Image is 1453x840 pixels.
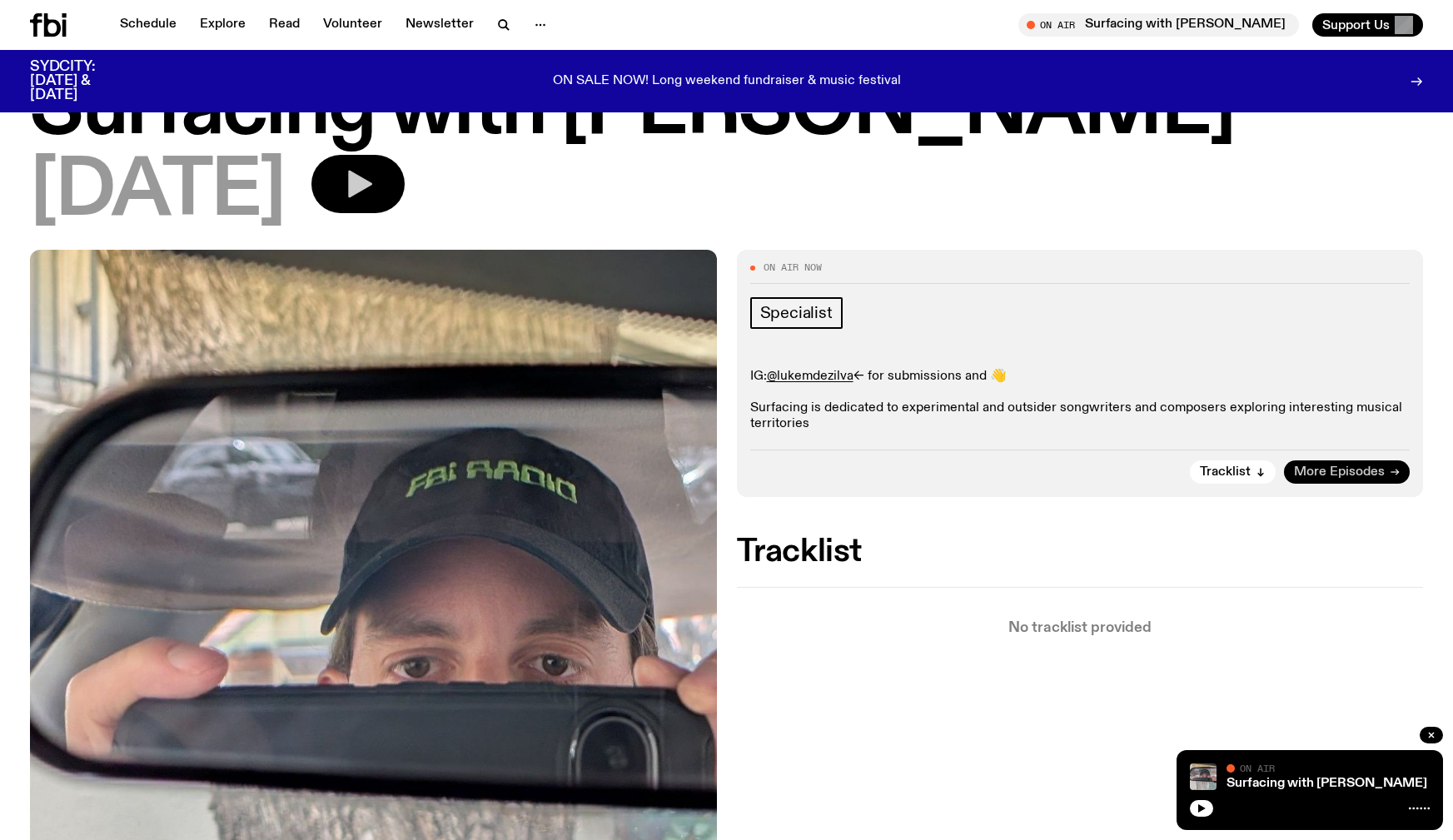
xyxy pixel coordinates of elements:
[30,73,1423,148] h1: Surfacing with [PERSON_NAME]
[1294,466,1385,479] span: More Episodes
[553,74,901,89] p: ON SALE NOW! Long weekend fundraiser & music festival
[1190,460,1276,484] button: Tracklist
[30,60,137,102] h3: SYDCITY: [DATE] & [DATE]
[190,13,256,37] a: Explore
[750,297,843,329] a: Specialist
[313,13,392,37] a: Volunteer
[767,370,853,383] a: @lukemdezilva
[764,263,822,272] span: On Air Now
[30,155,285,230] span: [DATE]
[1018,13,1299,37] button: On AirSurfacing with [PERSON_NAME]
[737,537,1424,567] h2: Tracklist
[110,13,187,37] a: Schedule
[1322,17,1390,32] span: Support Us
[1200,466,1251,479] span: Tracklist
[737,621,1424,635] p: No tracklist provided
[1284,460,1410,484] a: More Episodes
[750,369,1411,433] p: IG: <- for submissions and 👋 Surfacing is dedicated to experimental and outsider songwriters and ...
[259,13,310,37] a: Read
[760,304,833,322] span: Specialist
[1312,13,1423,37] button: Support Us
[1240,763,1275,773] span: On Air
[396,13,484,37] a: Newsletter
[1227,777,1427,790] a: Surfacing with [PERSON_NAME]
